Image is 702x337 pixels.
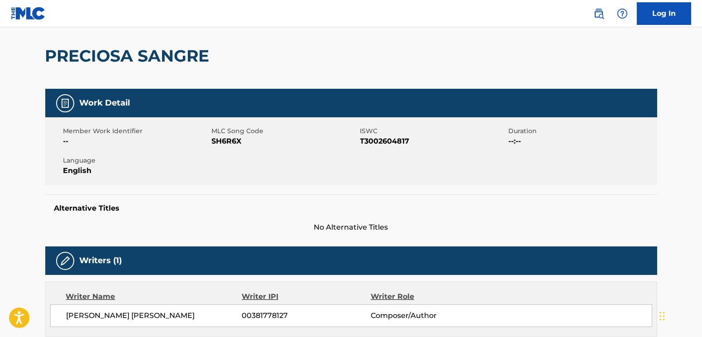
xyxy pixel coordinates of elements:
[45,222,657,233] span: No Alternative Titles
[242,291,371,302] div: Writer IPI
[617,8,628,19] img: help
[45,46,214,66] h2: PRECIOSA SANGRE
[60,98,71,109] img: Work Detail
[60,255,71,266] img: Writers
[80,98,130,108] h5: Work Detail
[371,310,488,321] span: Composer/Author
[11,7,46,20] img: MLC Logo
[242,310,370,321] span: 00381778127
[360,126,506,136] span: ISWC
[657,294,702,337] iframe: Chat Widget
[509,136,655,147] span: --:--
[637,2,691,25] a: Log In
[212,136,358,147] span: SH6R6X
[63,136,210,147] span: --
[613,5,631,23] div: Help
[360,136,506,147] span: T3002604817
[54,204,648,213] h5: Alternative Titles
[67,310,242,321] span: [PERSON_NAME] [PERSON_NAME]
[593,8,604,19] img: search
[371,291,488,302] div: Writer Role
[659,303,665,330] div: Arrastrar
[63,126,210,136] span: Member Work Identifier
[212,126,358,136] span: MLC Song Code
[63,165,210,176] span: English
[66,291,242,302] div: Writer Name
[63,156,210,165] span: Language
[657,294,702,337] div: Widget de chat
[590,5,608,23] a: Public Search
[509,126,655,136] span: Duration
[80,255,122,266] h5: Writers (1)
